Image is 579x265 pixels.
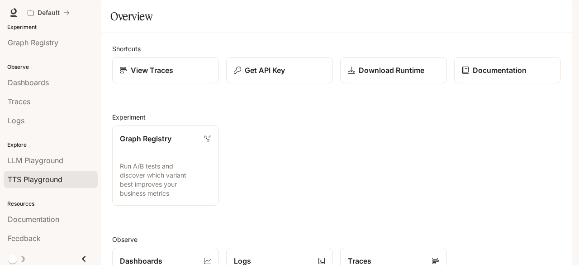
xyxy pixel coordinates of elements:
h2: Experiment [112,112,561,122]
button: All workspaces [24,4,74,22]
a: Documentation [454,57,561,83]
button: Get API Key [226,57,333,83]
p: Graph Registry [120,133,171,144]
h2: Shortcuts [112,44,561,53]
p: Get API Key [245,65,285,76]
p: View Traces [131,65,173,76]
a: Download Runtime [340,57,447,83]
h1: Overview [110,7,152,25]
p: Default [38,9,60,17]
a: View Traces [112,57,219,83]
h2: Observe [112,235,561,244]
p: Download Runtime [359,65,424,76]
p: Documentation [473,65,527,76]
a: Graph RegistryRun A/B tests and discover which variant best improves your business metrics [112,125,219,206]
p: Run A/B tests and discover which variant best improves your business metrics [120,162,211,198]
